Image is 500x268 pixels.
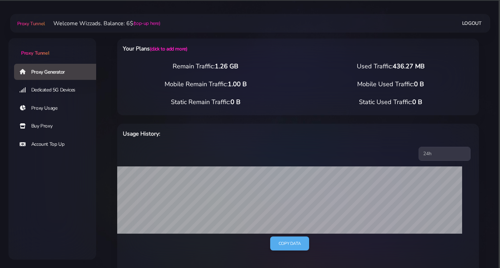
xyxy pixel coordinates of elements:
[462,17,482,30] a: Logout
[414,80,424,88] span: 0 B
[45,19,160,28] li: Welcome Wizzads. Balance: 6$
[14,136,102,152] a: Account Top Up
[215,62,238,70] span: 1.26 GB
[231,98,240,106] span: 0 B
[21,50,49,56] span: Proxy Tunnel
[8,38,96,57] a: Proxy Tunnel
[123,129,324,138] h6: Usage History:
[228,80,247,88] span: 1.00 B
[113,97,298,107] div: Static Remain Traffic:
[270,236,309,251] a: Copy data
[460,228,491,259] iframe: Webchat Widget
[133,20,160,27] a: (top-up here)
[14,100,102,116] a: Proxy Usage
[150,46,187,52] a: (click to add more)
[14,82,102,98] a: Dedicated 5G Devices
[113,80,298,89] div: Mobile Remain Traffic:
[14,118,102,134] a: Buy Proxy
[412,98,422,106] span: 0 B
[298,62,484,71] div: Used Traffic:
[393,62,425,70] span: 436.27 MB
[16,18,45,29] a: Proxy Tunnel
[298,97,484,107] div: Static Used Traffic:
[17,20,45,27] span: Proxy Tunnel
[298,80,484,89] div: Mobile Used Traffic:
[113,62,298,71] div: Remain Traffic:
[123,44,324,53] h6: Your Plans
[14,64,102,80] a: Proxy Generator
